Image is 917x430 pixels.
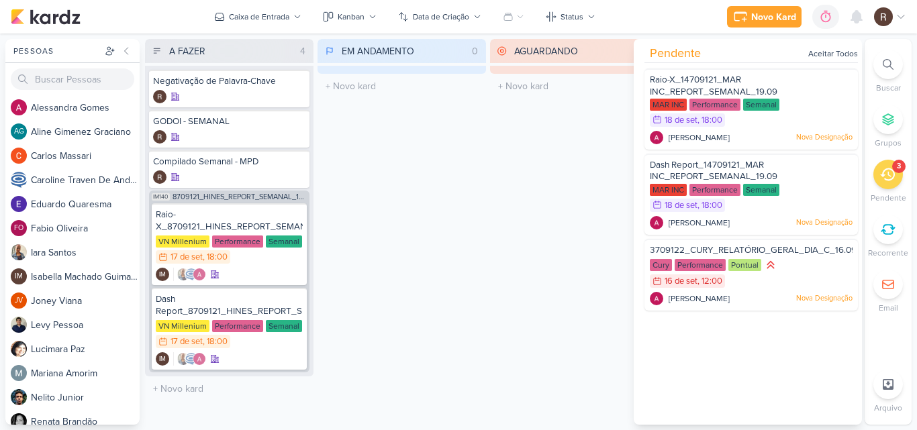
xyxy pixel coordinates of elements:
[665,116,697,125] div: 18 de set
[153,115,305,127] div: GODOI - SEMANAL
[11,99,27,115] img: Alessandra Gomes
[14,128,24,136] p: AG
[156,268,169,281] div: Criador(a): Isabella Machado Guimarães
[796,293,853,304] p: Nova Designação
[153,90,166,103] div: Criador(a): Rafael Dornelles
[212,320,263,332] div: Performance
[11,317,27,333] img: Levy Pessoa
[764,258,777,272] div: Prioridade Alta
[11,172,27,188] img: Caroline Traven De Andrade
[31,390,140,405] div: N e l i t o J u n i o r
[669,131,730,144] span: [PERSON_NAME]
[808,48,858,60] div: Aceitar Todos
[31,270,140,284] div: I s a b e l l a M a c h a d o G u i m a r ã e s
[156,209,303,233] div: Raio-X_8709121_HINES_REPORT_SEMANAL_18.09
[295,44,311,58] div: 4
[159,272,166,278] p: IM
[697,277,722,286] div: , 12:00
[11,268,27,284] div: Isabella Machado Guimarães
[11,196,27,212] img: Eduardo Quaresma
[159,356,166,363] p: IM
[156,352,169,366] div: Isabella Machado Guimarães
[193,268,206,281] img: Alessandra Gomes
[320,76,483,96] input: + Novo kard
[31,294,140,308] div: J o n e y V i a n a
[697,201,722,210] div: , 18:00
[743,184,779,196] div: Semanal
[173,352,206,366] div: Colaboradores: Iara Santos, Caroline Traven De Andrade, Alessandra Gomes
[650,131,663,144] img: Alessandra Gomes
[31,342,140,356] div: L u c i m a r a P a z
[796,217,853,228] p: Nova Designação
[11,244,27,260] img: Iara Santos
[171,253,203,262] div: 17 de set
[796,132,853,143] p: Nova Designação
[185,352,198,366] img: Caroline Traven De Andrade
[266,320,302,332] div: Semanal
[689,99,740,111] div: Performance
[650,292,663,305] img: Alessandra Gomes
[11,68,134,90] input: Buscar Pessoas
[493,76,656,96] input: + Novo kard
[897,161,901,172] div: 3
[31,149,140,163] div: C a r l o s M a s s a r i
[650,216,663,229] img: Alessandra Gomes
[11,220,27,236] div: Fabio Oliveira
[31,197,140,211] div: E d u a r d o Q u a r e s m a
[31,101,140,115] div: A l e s s a n d r a G o m e s
[177,352,190,366] img: Iara Santos
[203,337,228,346] div: , 18:00
[665,201,697,210] div: 18 de set
[31,173,140,187] div: C a r o l i n e T r a v e n D e A n d r a d e
[173,268,206,281] div: Colaboradores: Iara Santos, Caroline Traven De Andrade, Alessandra Gomes
[31,415,140,429] div: R e n a t a B r a n d ã o
[148,379,311,398] input: + Novo kard
[153,75,305,87] div: Negativação de Palavra-Chave
[15,297,23,305] p: JV
[868,247,908,259] p: Recorrente
[11,292,27,309] div: Joney Viana
[15,273,23,280] p: IM
[467,44,483,58] div: 0
[875,137,902,149] p: Grupos
[156,235,209,248] div: VN Millenium
[879,302,898,314] p: Email
[177,268,190,281] img: Iara Santos
[31,221,140,235] div: F a b i o O l i v e i r a
[153,130,166,144] div: Criador(a): Rafael Dornelles
[650,184,687,196] div: MAR INC
[156,352,169,366] div: Criador(a): Isabella Machado Guimarães
[171,337,203,346] div: 17 de set
[156,320,209,332] div: VN Millenium
[874,402,902,414] p: Arquivo
[865,50,912,94] li: Ctrl + F
[31,318,140,332] div: L e v y P e s s o a
[650,259,672,271] div: Cury
[153,90,166,103] img: Rafael Dornelles
[11,365,27,381] img: Mariana Amorim
[153,156,305,168] div: Compilado Semanal - MPD
[751,10,796,24] div: Novo Kard
[31,366,140,380] div: M a r i a n a A m o r i m
[14,225,23,232] p: FO
[743,99,779,111] div: Semanal
[152,193,170,201] span: IM140
[185,268,198,281] img: Caroline Traven De Andrade
[156,293,303,317] div: Dash Report_8709121_HINES_REPORT_SEMANAL_18.09
[153,130,166,144] img: Rafael Dornelles
[650,74,777,97] span: Raio-X_14709121_MAR INC_REPORT_SEMANAL_19.09
[173,193,307,201] span: 8709121_HINES_REPORT_SEMANAL_18.09
[11,341,27,357] img: Lucimara Paz
[11,389,27,405] img: Nelito Junior
[156,268,169,281] div: Isabella Machado Guimarães
[689,184,740,196] div: Performance
[876,82,901,94] p: Buscar
[728,259,761,271] div: Pontual
[669,217,730,229] span: [PERSON_NAME]
[11,45,102,57] div: Pessoas
[212,235,263,248] div: Performance
[697,116,722,125] div: , 18:00
[675,259,726,271] div: Performance
[153,170,166,184] img: Rafael Dornelles
[11,123,27,140] div: Aline Gimenez Graciano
